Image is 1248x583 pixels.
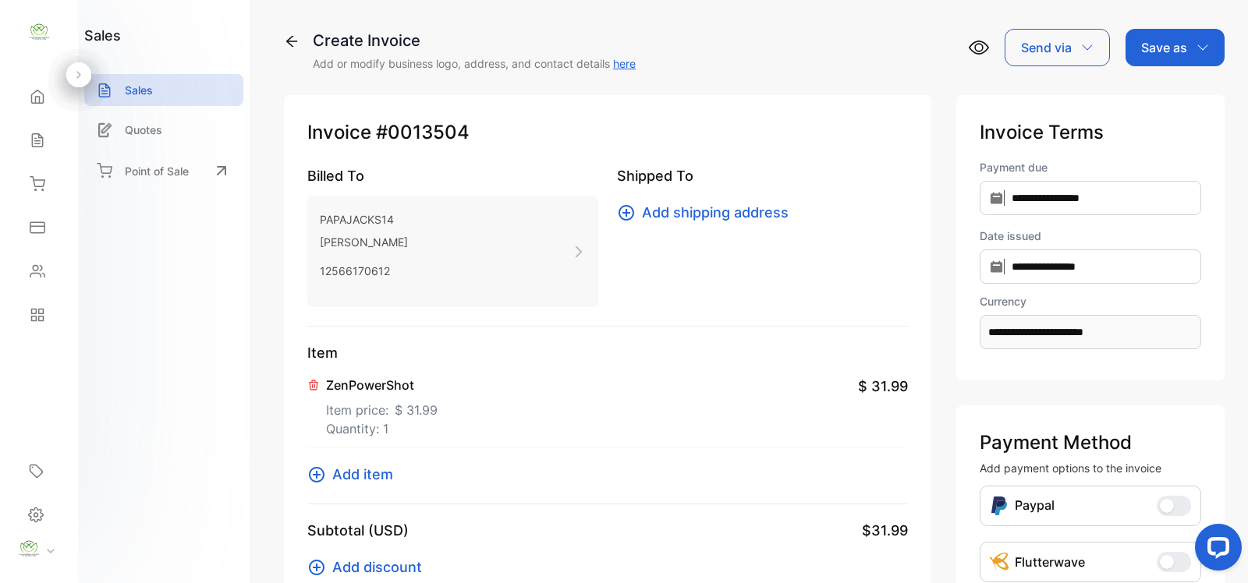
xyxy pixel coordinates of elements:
[307,165,598,186] p: Billed To
[990,496,1009,516] img: Icon
[313,29,636,52] div: Create Invoice
[326,376,438,394] p: ZenPowerShot
[307,556,431,578] button: Add discount
[125,82,153,98] p: Sales
[332,556,422,578] span: Add discount
[617,202,798,223] button: Add shipping address
[980,228,1201,244] label: Date issued
[326,394,438,419] p: Item price:
[307,342,908,363] p: Item
[125,163,189,179] p: Point of Sale
[326,419,438,438] p: Quantity: 1
[980,159,1201,175] label: Payment due
[313,55,636,72] p: Add or modify business logo, address, and contact details
[980,118,1201,147] p: Invoice Terms
[320,208,408,231] p: PAPAJACKS14
[307,118,908,147] p: Invoice
[307,464,402,485] button: Add item
[1015,496,1055,516] p: Paypal
[307,520,409,541] p: Subtotal (USD)
[17,537,41,560] img: profile
[1015,553,1085,571] p: Flutterwave
[1182,518,1248,583] iframe: LiveChat chat widget
[84,74,243,106] a: Sales
[395,401,438,419] span: $ 31.99
[613,57,636,70] a: here
[990,553,1009,571] img: Icon
[858,376,908,397] span: $ 31.99
[320,260,408,282] p: 12566170612
[980,293,1201,309] label: Currency
[376,118,470,147] span: #0013504
[320,231,408,253] p: [PERSON_NAME]
[1021,38,1072,57] p: Send via
[125,122,162,138] p: Quotes
[27,20,51,44] img: logo
[617,165,908,186] p: Shipped To
[84,114,243,146] a: Quotes
[1005,29,1110,66] button: Send via
[1126,29,1225,66] button: Save as
[84,154,243,188] a: Point of Sale
[862,520,908,541] span: $31.99
[642,202,789,223] span: Add shipping address
[980,460,1201,476] p: Add payment options to the invoice
[332,464,393,485] span: Add item
[1141,38,1187,57] p: Save as
[980,429,1201,457] p: Payment Method
[84,25,121,46] h1: sales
